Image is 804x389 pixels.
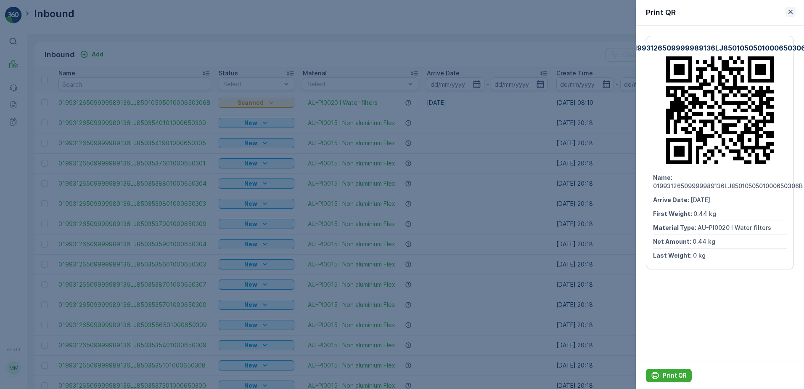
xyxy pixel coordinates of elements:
[693,238,715,245] span: 0.44 kg
[653,182,803,189] span: 01993126509999989136LJ8501050501000650306B
[47,208,60,215] span: 0 kg
[7,152,45,159] span: Arrive Date :
[45,152,64,159] span: [DATE]
[690,196,710,203] span: [DATE]
[653,224,698,231] span: Material Type :
[653,252,693,259] span: Last Weight :
[7,180,52,187] span: Material Type :
[646,369,692,382] button: Print QR
[693,252,706,259] span: 0 kg
[693,210,716,217] span: 0.44 kg
[7,166,48,173] span: First Weight :
[653,238,693,245] span: Net Amount :
[7,138,28,145] span: Name :
[653,196,690,203] span: Arrive Date :
[653,174,674,181] span: Name :
[48,166,70,173] span: 0.44 kg
[52,180,125,187] span: AU-PI0020 I Water filters
[663,371,687,380] p: Print QR
[311,7,492,17] p: 01993126509999989136LJ8501050501000650306B
[653,210,693,217] span: First Weight :
[698,224,771,231] span: AU-PI0020 I Water filters
[28,138,177,145] span: 01993126509999989136LJ8501050501000650306B
[7,194,47,201] span: Net Amount :
[47,194,69,201] span: 0.44 kg
[646,7,676,19] p: Print QR
[7,208,47,215] span: Last Weight :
